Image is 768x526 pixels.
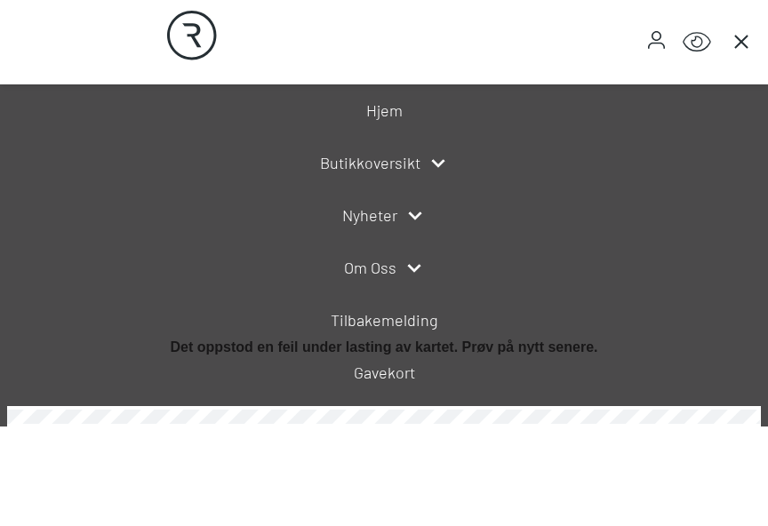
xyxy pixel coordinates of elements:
[354,361,415,385] a: Gavekort
[331,308,438,332] a: Tilbakemelding
[366,99,403,123] a: Hjem
[683,28,711,57] button: Open Accessibility Menu
[729,29,754,54] button: Main menu
[344,256,396,280] a: Om oss
[342,203,397,227] a: Nyheter
[320,151,420,175] a: Butikkoversikt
